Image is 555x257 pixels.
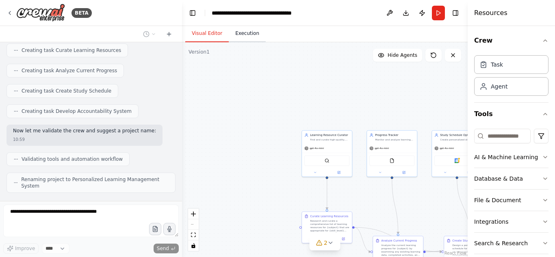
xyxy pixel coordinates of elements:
[474,233,548,254] button: Search & Research
[375,138,414,141] div: Monitor and analyze learning progress for {subject}, tracking completion rates, time spent, and m...
[301,212,352,244] div: Curate Learning ResourcesResearch and curate a comprehensive list of learning resources for {subj...
[325,179,329,209] g: Edge from 724e3e4d-6931-4abb-bf1d-8032849bbadd to 3a1ae376-ff74-4b07-a04e-c154497bcb48
[310,133,349,137] div: Learning Resource Curator
[188,240,199,251] button: toggle interactivity
[212,9,303,17] nav: breadcrumb
[450,7,461,19] button: Hide right sidebar
[16,4,65,22] img: Logo
[327,170,351,175] button: Open in side panel
[15,245,35,252] span: Improve
[381,244,421,257] div: Analyze the current learning progress for {subject} by examining any existing learning data, comp...
[309,235,340,251] button: 2
[474,153,538,161] div: AI & Machine Learning
[474,211,548,232] button: Integrations
[22,108,132,114] span: Creating task Develop Accountability System
[444,251,466,255] a: React Flow attribution
[163,29,176,39] button: Start a new chat
[474,196,521,204] div: File & Document
[163,223,176,235] button: Click to speak your automation idea
[355,225,371,254] g: Edge from 3a1ae376-ff74-4b07-a04e-c154497bcb48 to 90a70805-7bbb-4d3c-8691-2415c14cad8d
[440,138,479,141] div: Create personalized study schedules for {subject} based on the learner's {available_time}, goals,...
[22,67,117,74] span: Creating task Analyze Current Progress
[301,130,352,177] div: Learning Resource CuratorFind and curate high-quality, personalized learning resources for {subje...
[22,47,121,54] span: Creating task Curate Learning Resources
[310,138,349,141] div: Find and curate high-quality, personalized learning resources for {subject} that match the learne...
[452,244,492,257] div: Design a personalized study schedule for {subject} based on {available_time} per week, incorporat...
[474,218,508,226] div: Integrations
[474,175,523,183] div: Database & Data
[13,136,25,143] div: 10:59
[154,244,179,253] button: Send
[336,236,350,241] button: Open in side panel
[426,227,513,254] g: Edge from 90a70805-7bbb-4d3c-8691-2415c14cad8d to e36d78f8-bc0d-49f5-9000-fa37a78e50d7
[455,158,460,163] img: Google Calendar
[452,239,485,243] div: Create Study Schedule
[426,250,442,254] g: Edge from 90a70805-7bbb-4d3c-8691-2415c14cad8d to b9e0c589-499f-498e-9650-5d805e535bac
[310,147,324,150] span: gpt-4o-mini
[474,103,548,125] button: Tools
[325,158,330,163] img: SerperDevTool
[440,133,479,137] div: Study Schedule Optimizer
[474,52,548,102] div: Crew
[188,230,199,240] button: fit view
[22,88,111,94] span: Creating task Create Study Schedule
[366,130,417,177] div: Progress TrackerMonitor and analyze learning progress for {subject}, tracking completion rates, t...
[188,209,199,219] button: zoom in
[474,239,528,247] div: Search & Research
[140,29,159,39] button: Switch to previous chat
[149,223,161,235] button: Upload files
[431,130,482,177] div: Study Schedule OptimizerCreate personalized study schedules for {subject} based on the learner's ...
[491,60,503,69] div: Task
[390,179,400,233] g: Edge from 897698aa-40db-4849-b0ee-95aacdeebd1e to 90a70805-7bbb-4d3c-8691-2415c14cad8d
[474,8,507,18] h4: Resources
[21,176,169,189] span: Renaming project to Personalized Learning Management System
[188,209,199,251] div: React Flow controls
[474,29,548,52] button: Crew
[22,156,123,162] span: Validating tools and automation workflow
[185,25,229,42] button: Visual Editor
[474,147,548,168] button: AI & Machine Learning
[72,8,92,18] div: BETA
[474,190,548,211] button: File & Document
[157,245,169,252] span: Send
[491,82,507,91] div: Agent
[381,239,417,243] div: Analyze Current Progress
[392,170,416,175] button: Open in side panel
[310,214,348,218] div: Curate Learning Resources
[375,133,414,137] div: Progress Tracker
[229,25,266,42] button: Execution
[324,239,327,247] span: 2
[457,170,481,175] button: Open in side panel
[310,219,349,232] div: Research and curate a comprehensive list of learning resources for {subject} that are appropriate...
[474,168,548,189] button: Database & Data
[373,49,422,62] button: Hide Agents
[388,52,417,58] span: Hide Agents
[455,179,471,234] g: Edge from 72c52e9f-e113-4d8b-90c8-6ae380ea5102 to b9e0c589-499f-498e-9650-5d805e535bac
[3,243,39,254] button: Improve
[13,128,156,134] p: Now let me validate the crew and suggest a project name:
[375,147,389,150] span: gpt-4o-mini
[189,49,210,55] div: Version 1
[440,147,454,150] span: gpt-4o-mini
[187,7,198,19] button: Hide left sidebar
[390,158,395,163] img: FileReadTool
